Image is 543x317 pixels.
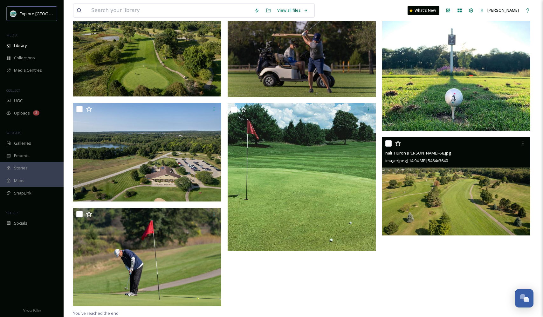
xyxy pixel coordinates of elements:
a: View all files [274,4,311,17]
span: UGC [14,98,23,104]
span: Embeds [14,153,30,159]
span: SOCIALS [6,210,19,215]
a: Privacy Policy [23,306,41,314]
span: You've reached the end [73,310,119,316]
span: Uploads [14,110,30,116]
button: Open Chat [515,289,533,307]
span: Maps [14,178,24,184]
span: Privacy Policy [23,308,41,313]
a: What's New [408,6,439,15]
span: SnapLink [14,190,31,196]
span: nali_Huron [PERSON_NAME]-58.jpg [385,150,451,156]
img: 67e7af72-b6c8-455a-acf8-98e6fe1b68aa.avif [10,10,17,17]
span: Stories [14,165,28,171]
input: Search your library [88,3,251,17]
span: WIDGETS [6,130,21,135]
div: 2 [33,110,39,116]
a: [PERSON_NAME] [477,4,522,17]
span: image/jpeg | 14.94 MB | 5464 x 3640 [385,158,448,163]
span: Collections [14,55,35,61]
span: Library [14,43,27,49]
span: Media Centres [14,67,42,73]
img: nali_Huron Meadows-49.jpg [73,208,221,307]
img: nali_Huron Meadows-58.jpg [382,137,530,235]
span: Socials [14,220,27,226]
span: [PERSON_NAME] [487,7,519,13]
span: Galleries [14,140,31,146]
img: nali_Huron Meadows-59.jpg [73,103,221,201]
span: MEDIA [6,33,17,37]
span: COLLECT [6,88,20,93]
img: Huron Meadows Golf.jpg [228,103,376,251]
span: Explore [GEOGRAPHIC_DATA][PERSON_NAME] [20,10,107,17]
